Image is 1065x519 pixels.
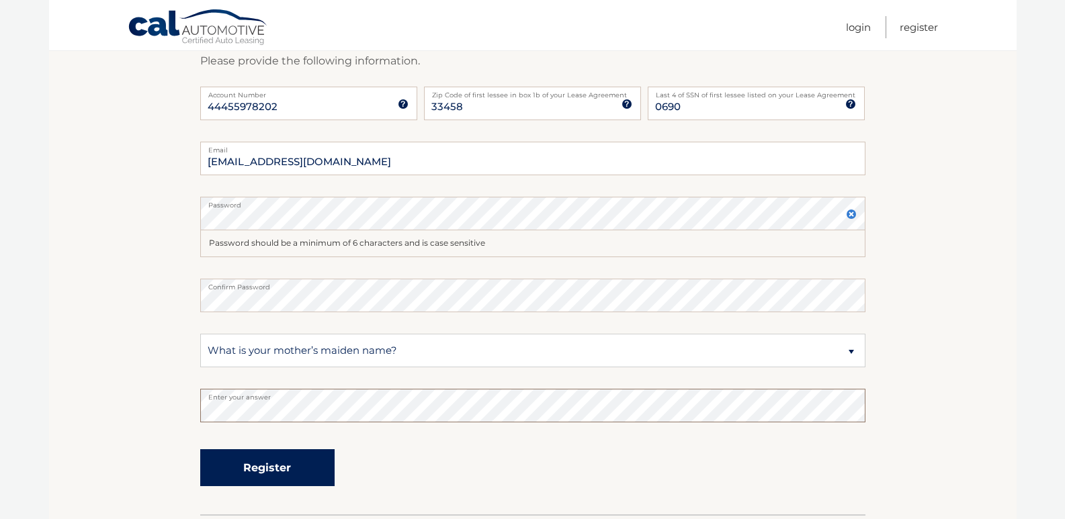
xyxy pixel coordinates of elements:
[900,16,938,38] a: Register
[200,197,865,207] label: Password
[200,389,865,399] label: Enter your answer
[424,87,641,97] label: Zip Code of first lessee in box 1b of your Lease Agreement
[846,209,857,220] img: close.svg
[648,87,865,120] input: SSN or EIN (last 4 digits only)
[200,142,865,175] input: Email
[200,230,865,257] div: Password should be a minimum of 6 characters and is case sensitive
[200,142,865,152] label: Email
[622,99,632,109] img: tooltip.svg
[200,279,865,289] label: Confirm Password
[845,99,856,109] img: tooltip.svg
[128,9,269,48] a: Cal Automotive
[398,99,409,109] img: tooltip.svg
[200,87,417,120] input: Account Number
[424,87,641,120] input: Zip Code
[648,87,865,97] label: Last 4 of SSN of first lessee listed on your Lease Agreement
[200,449,335,486] button: Register
[200,87,417,97] label: Account Number
[846,16,871,38] a: Login
[200,52,865,70] p: Please provide the following information.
